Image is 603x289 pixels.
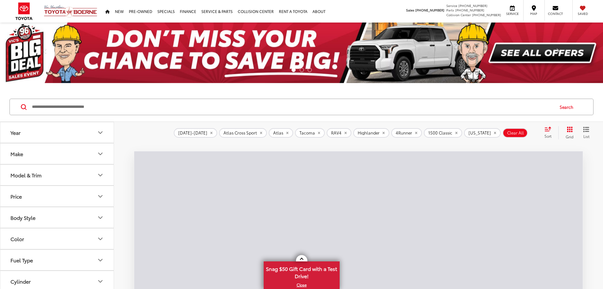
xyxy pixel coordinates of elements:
button: remove RAV4 [327,128,351,138]
button: Fuel TypeFuel Type [0,250,114,270]
div: Make [97,150,104,158]
button: Body StyleBody Style [0,207,114,228]
span: [US_STATE] [468,130,491,135]
span: Service [446,3,457,8]
span: Sort [544,133,551,139]
span: Highlander [358,130,380,135]
button: remove 2022-2025 [174,128,217,138]
span: Atlas Cross Sport [223,130,257,135]
div: Body Style [97,214,104,221]
button: Select sort value [541,126,558,139]
span: Contact [548,11,563,16]
button: remove Tacoma [295,128,325,138]
div: Year [10,129,21,135]
span: [DATE]-[DATE] [178,130,207,135]
button: Search [554,99,582,115]
div: Price [10,193,22,199]
button: MakeMake [0,143,114,164]
div: Body Style [10,214,35,220]
img: Vic Vaughan Toyota of Boerne [44,5,97,18]
div: Year [97,129,104,136]
div: Price [97,193,104,200]
button: YearYear [0,122,114,143]
button: remove Atlas [269,128,293,138]
span: Grid [566,134,574,139]
span: [PHONE_NUMBER] [472,12,501,17]
button: remove 4Runner [391,128,422,138]
span: Map [527,11,541,16]
button: PricePrice [0,186,114,207]
div: Color [97,235,104,243]
span: 4Runner [396,130,412,135]
div: Cylinder [97,278,104,285]
span: List [583,134,589,139]
span: Saved [576,11,590,16]
span: Parts [446,8,454,12]
button: Model & TrimModel & Trim [0,165,114,185]
div: Fuel Type [97,256,104,264]
span: Tacoma [299,130,315,135]
button: Grid View [558,126,578,139]
div: Model & Trim [97,171,104,179]
button: remove Highlander [353,128,389,138]
span: [PHONE_NUMBER] [455,8,484,12]
span: Atlas [273,130,283,135]
div: Make [10,151,23,157]
div: Model & Trim [10,172,41,178]
button: remove 1500%20Classic [424,128,462,138]
span: [PHONE_NUMBER] [415,8,444,12]
span: Collision Center [446,12,471,17]
input: Search by Make, Model, or Keyword [31,99,554,115]
button: ColorColor [0,228,114,249]
span: [PHONE_NUMBER] [458,3,487,8]
span: Clear All [507,130,524,135]
span: 1500 Classic [428,130,452,135]
button: Clear All [503,128,528,138]
span: RAV4 [331,130,342,135]
span: Service [505,11,519,16]
span: Sales [406,8,414,12]
span: Snag $50 Gift Card with a Test Drive! [264,262,339,281]
div: Cylinder [10,278,31,284]
div: Fuel Type [10,257,33,263]
button: remove Atlas%20Cross%20Sport [219,128,267,138]
button: remove Colorado [464,128,501,138]
button: List View [578,126,594,139]
div: Color [10,236,24,242]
